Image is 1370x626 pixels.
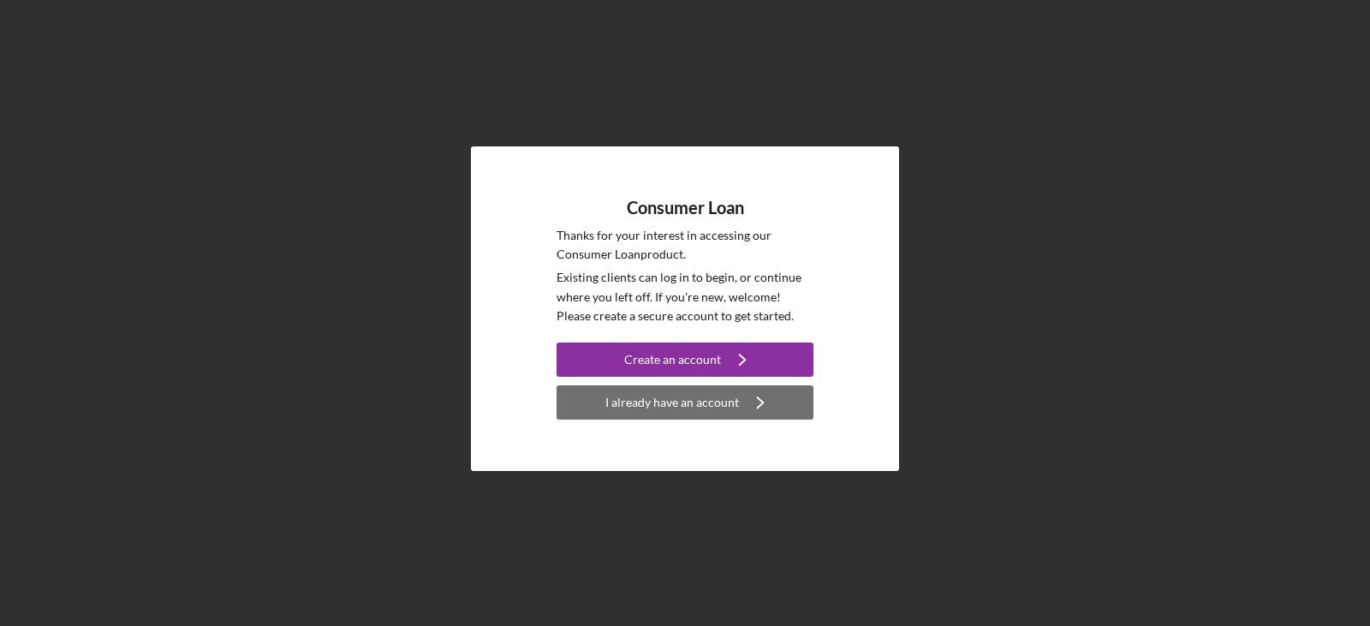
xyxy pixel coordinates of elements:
[627,198,744,218] h4: Consumer Loan
[557,343,813,377] button: Create an account
[557,268,813,325] p: Existing clients can log in to begin, or continue where you left off. If you're new, welcome! Ple...
[557,343,813,381] a: Create an account
[557,226,813,265] p: Thanks for your interest in accessing our Consumer Loan product.
[605,385,739,420] div: I already have an account
[624,343,721,377] div: Create an account
[557,385,813,420] button: I already have an account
